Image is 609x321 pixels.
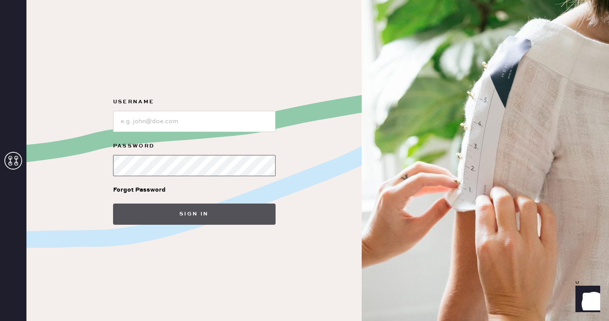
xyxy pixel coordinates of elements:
div: Forgot Password [113,185,166,195]
label: Username [113,97,276,107]
button: Sign in [113,204,276,225]
iframe: Front Chat [567,281,605,319]
label: Password [113,141,276,151]
input: e.g. john@doe.com [113,111,276,132]
a: Forgot Password [113,176,166,204]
